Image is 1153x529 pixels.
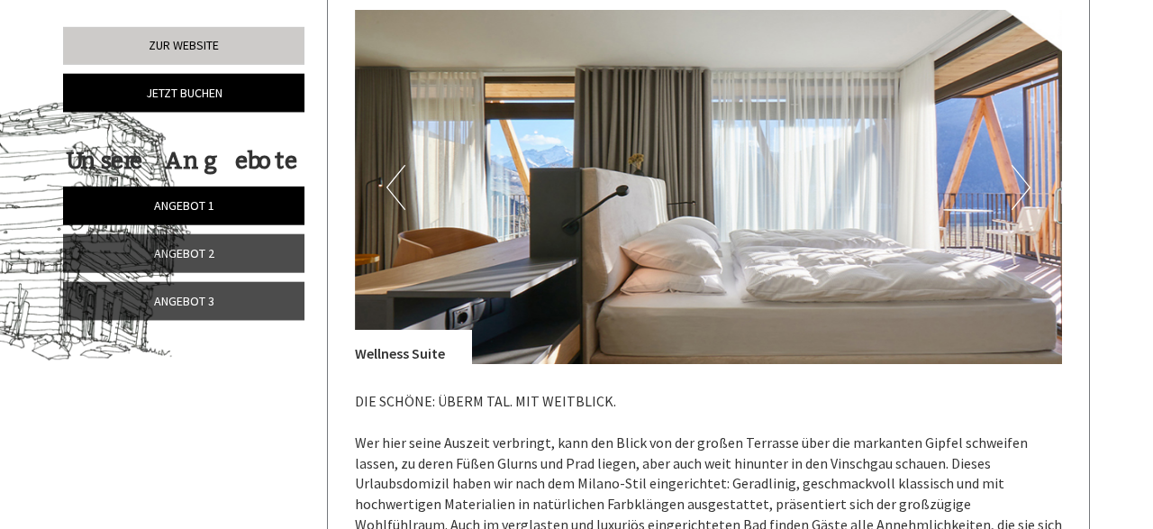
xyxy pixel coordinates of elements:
button: Next [1012,165,1030,210]
span: Angebot 3 [154,293,214,309]
button: Previous [386,165,405,210]
a: Jetzt buchen [63,74,304,113]
a: Zur Website [63,27,304,65]
img: image [355,10,1063,364]
span: Angebot 2 [154,245,214,261]
span: Angebot 1 [154,197,214,214]
div: Unsere Angebote [63,144,299,178]
div: Wellness Suite [355,330,472,364]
